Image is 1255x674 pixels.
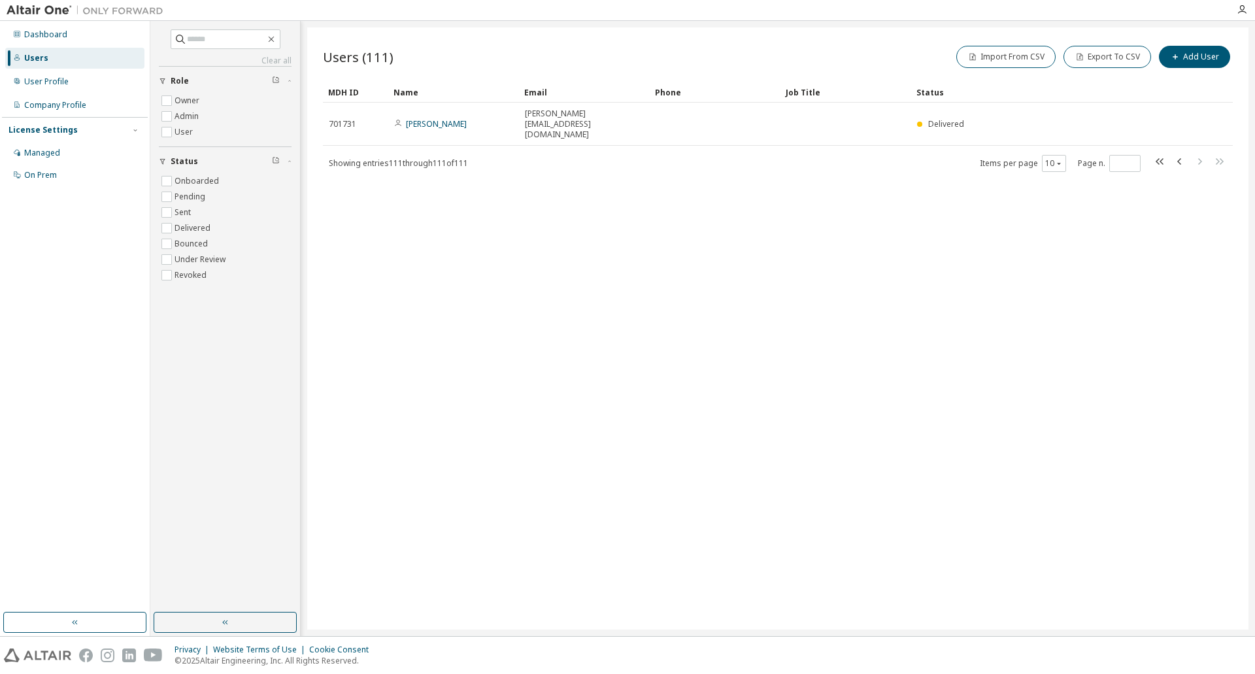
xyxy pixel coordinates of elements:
button: 10 [1045,158,1063,169]
span: Page n. [1078,155,1141,172]
img: facebook.svg [79,649,93,662]
img: linkedin.svg [122,649,136,662]
button: Role [159,67,292,95]
label: Revoked [175,267,209,283]
span: Delivered [928,118,964,129]
label: Under Review [175,252,228,267]
div: Company Profile [24,100,86,110]
p: © 2025 Altair Engineering, Inc. All Rights Reserved. [175,655,376,666]
div: Users [24,53,48,63]
span: Status [171,156,198,167]
label: User [175,124,195,140]
div: License Settings [8,125,78,135]
div: MDH ID [328,82,383,103]
label: Admin [175,109,201,124]
div: User Profile [24,76,69,87]
div: Phone [655,82,775,103]
div: Name [393,82,514,103]
span: Items per page [980,155,1066,172]
a: [PERSON_NAME] [406,118,467,129]
span: Showing entries 111 through 111 of 111 [329,158,468,169]
button: Status [159,147,292,176]
label: Owner [175,93,202,109]
button: Import From CSV [956,46,1056,68]
a: Clear all [159,56,292,66]
label: Bounced [175,236,210,252]
img: youtube.svg [144,649,163,662]
div: Managed [24,148,60,158]
div: Email [524,82,644,103]
div: On Prem [24,170,57,180]
div: Cookie Consent [309,645,376,655]
div: Job Title [786,82,906,103]
div: Dashboard [24,29,67,40]
button: Export To CSV [1063,46,1151,68]
span: Clear filter [272,76,280,86]
span: Users (111) [323,48,393,66]
div: Privacy [175,645,213,655]
span: 701731 [329,119,356,129]
label: Onboarded [175,173,222,189]
label: Sent [175,205,193,220]
label: Delivered [175,220,213,236]
span: Clear filter [272,156,280,167]
img: Altair One [7,4,170,17]
img: altair_logo.svg [4,649,71,662]
label: Pending [175,189,208,205]
span: Role [171,76,189,86]
img: instagram.svg [101,649,114,662]
div: Website Terms of Use [213,645,309,655]
div: Status [916,82,1165,103]
span: [PERSON_NAME][EMAIL_ADDRESS][DOMAIN_NAME] [525,109,644,140]
button: Add User [1159,46,1230,68]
